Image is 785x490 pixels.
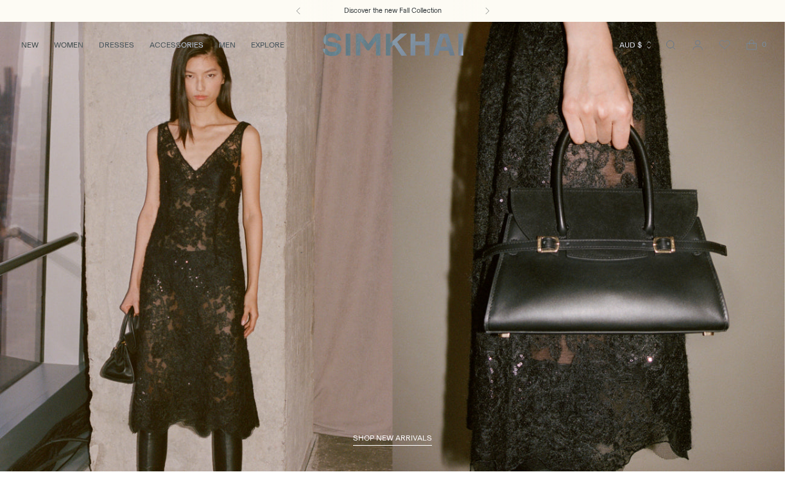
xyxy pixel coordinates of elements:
a: Open search modal [658,32,684,58]
a: EXPLORE [251,31,284,59]
a: Discover the new Fall Collection [344,6,442,16]
a: DRESSES [99,31,134,59]
a: Wishlist [712,32,738,58]
span: 0 [758,39,770,50]
a: Go to the account page [685,32,711,58]
span: shop new arrivals [353,433,432,442]
a: SIMKHAI [322,32,463,57]
a: NEW [21,31,39,59]
a: WOMEN [54,31,83,59]
button: AUD $ [619,31,653,59]
a: MEN [219,31,236,59]
a: Open cart modal [739,32,764,58]
a: ACCESSORIES [150,31,203,59]
a: shop new arrivals [353,433,432,446]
